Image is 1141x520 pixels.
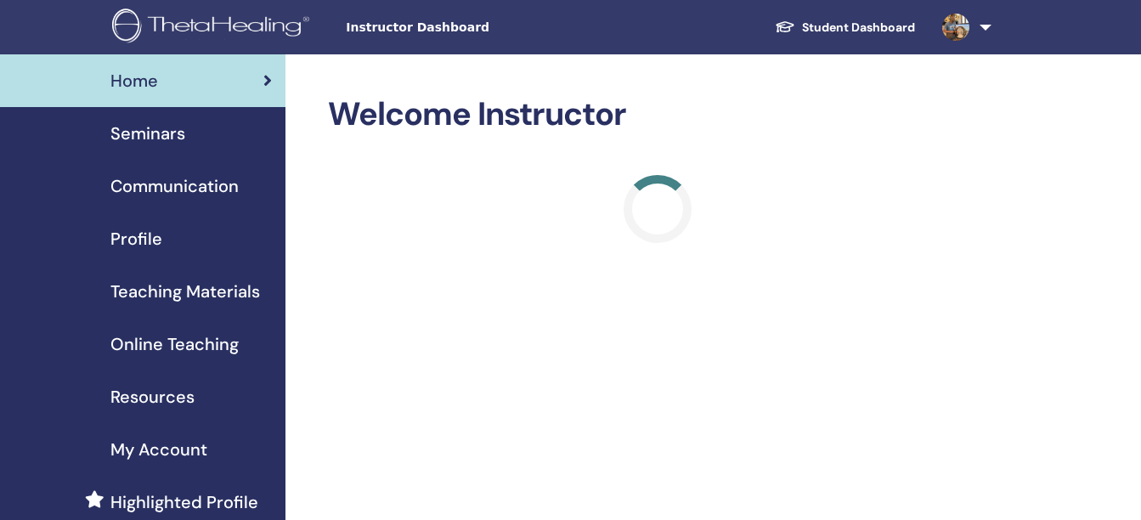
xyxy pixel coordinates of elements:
[110,226,162,252] span: Profile
[761,12,929,43] a: Student Dashboard
[110,279,260,304] span: Teaching Materials
[112,8,315,47] img: logo.png
[346,19,601,37] span: Instructor Dashboard
[328,95,988,134] h2: Welcome Instructor
[110,331,239,357] span: Online Teaching
[110,384,195,410] span: Resources
[110,121,185,146] span: Seminars
[110,437,207,462] span: My Account
[942,14,969,41] img: default.jpg
[110,173,239,199] span: Communication
[110,68,158,93] span: Home
[775,20,795,34] img: graduation-cap-white.svg
[110,489,258,515] span: Highlighted Profile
